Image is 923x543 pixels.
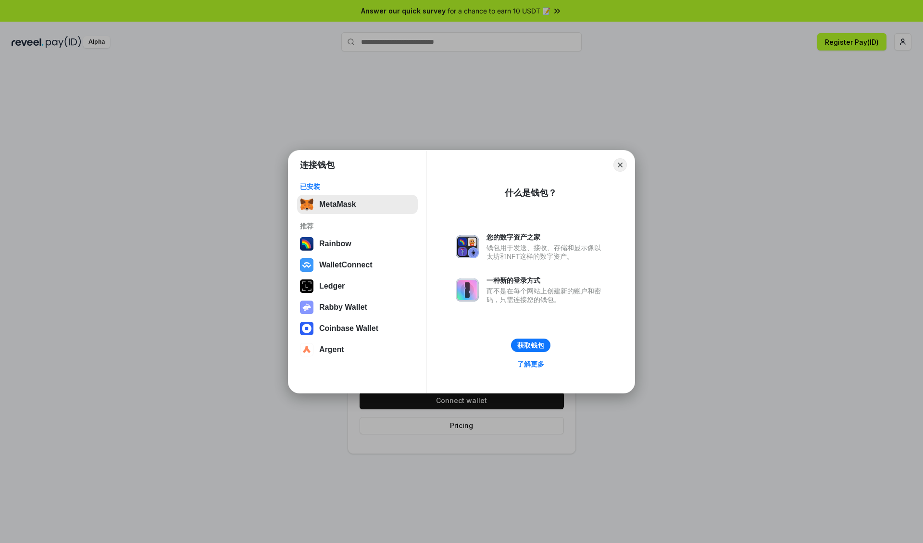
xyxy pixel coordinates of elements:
[300,159,335,171] h1: 连接钱包
[297,340,418,359] button: Argent
[300,322,313,335] img: svg+xml,%3Csvg%20width%3D%2228%22%20height%3D%2228%22%20viewBox%3D%220%200%2028%2028%22%20fill%3D...
[319,240,351,248] div: Rainbow
[517,360,544,368] div: 了解更多
[486,233,606,241] div: 您的数字资产之家
[297,298,418,317] button: Rabby Wallet
[456,235,479,258] img: svg+xml,%3Csvg%20xmlns%3D%22http%3A%2F%2Fwww.w3.org%2F2000%2Fsvg%22%20fill%3D%22none%22%20viewBox...
[297,255,418,275] button: WalletConnect
[300,258,313,272] img: svg+xml,%3Csvg%20width%3D%2228%22%20height%3D%2228%22%20viewBox%3D%220%200%2028%2028%22%20fill%3D...
[300,279,313,293] img: svg+xml,%3Csvg%20xmlns%3D%22http%3A%2F%2Fwww.w3.org%2F2000%2Fsvg%22%20width%3D%2228%22%20height%3...
[456,278,479,302] img: svg+xml,%3Csvg%20xmlns%3D%22http%3A%2F%2Fwww.w3.org%2F2000%2Fsvg%22%20fill%3D%22none%22%20viewBox...
[505,187,557,199] div: 什么是钱包？
[319,345,344,354] div: Argent
[486,287,606,304] div: 而不是在每个网站上创建新的账户和密码，只需连接您的钱包。
[300,237,313,251] img: svg+xml,%3Csvg%20width%3D%22120%22%20height%3D%22120%22%20viewBox%3D%220%200%20120%20120%22%20fil...
[297,234,418,253] button: Rainbow
[300,301,313,314] img: svg+xml,%3Csvg%20xmlns%3D%22http%3A%2F%2Fwww.w3.org%2F2000%2Fsvg%22%20fill%3D%22none%22%20viewBox...
[517,341,544,350] div: 获取钱包
[319,303,367,312] div: Rabby Wallet
[300,222,415,230] div: 推荐
[319,324,378,333] div: Coinbase Wallet
[300,198,313,211] img: svg+xml,%3Csvg%20fill%3D%22none%22%20height%3D%2233%22%20viewBox%3D%220%200%2035%2033%22%20width%...
[297,319,418,338] button: Coinbase Wallet
[511,358,550,370] a: 了解更多
[511,339,550,352] button: 获取钱包
[297,195,418,214] button: MetaMask
[486,243,606,261] div: 钱包用于发送、接收、存储和显示像以太坊和NFT这样的数字资产。
[319,200,356,209] div: MetaMask
[300,182,415,191] div: 已安装
[319,282,345,290] div: Ledger
[319,261,373,269] div: WalletConnect
[297,277,418,296] button: Ledger
[613,158,627,172] button: Close
[300,343,313,356] img: svg+xml,%3Csvg%20width%3D%2228%22%20height%3D%2228%22%20viewBox%3D%220%200%2028%2028%22%20fill%3D...
[486,276,606,285] div: 一种新的登录方式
